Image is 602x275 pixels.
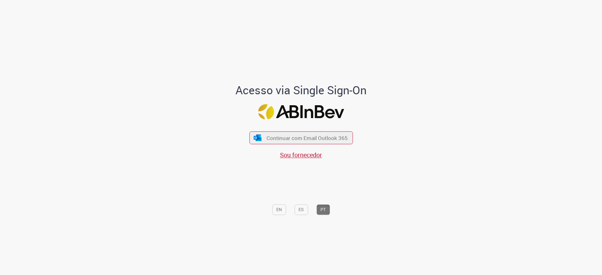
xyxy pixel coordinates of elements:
a: Sou fornecedor [280,151,322,159]
button: PT [316,205,330,215]
button: ícone Azure/Microsoft 360 Continuar com Email Outlook 365 [249,132,353,144]
h1: Acesso via Single Sign-On [214,84,388,96]
img: ícone Azure/Microsoft 360 [253,134,262,141]
img: Logo ABInBev [258,104,344,119]
button: EN [272,205,286,215]
span: Continuar com Email Outlook 365 [267,134,348,142]
button: ES [294,205,308,215]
